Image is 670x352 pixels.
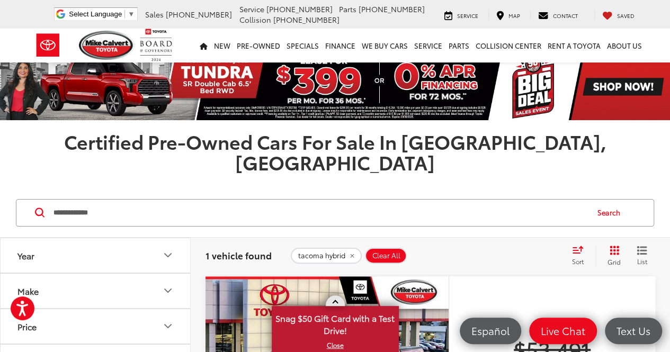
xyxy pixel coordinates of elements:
a: Text Us [605,318,662,344]
div: Year [17,250,34,260]
a: Service [411,29,445,62]
span: Select Language [69,10,122,18]
button: YearYear [1,238,191,273]
div: Make [162,284,174,297]
div: Price [162,320,174,332]
a: Pre-Owned [234,29,283,62]
a: Finance [322,29,359,62]
span: Parts [339,4,356,14]
span: Live Chat [535,324,591,337]
a: Map [488,10,528,20]
a: My Saved Vehicles [594,10,642,20]
img: Toyota [28,28,68,62]
a: Español [460,318,521,344]
span: Collision [239,14,271,25]
span: Sort [572,257,584,266]
span: ▼ [128,10,135,18]
span: [PHONE_NUMBER] [166,9,232,20]
span: List [637,257,647,266]
a: About Us [604,29,645,62]
span: Service [239,4,264,14]
span: [PHONE_NUMBER] [359,4,425,14]
span: Saved [617,12,635,20]
a: Contact [530,10,586,20]
div: Year [162,249,174,261]
a: Parts [445,29,472,62]
span: Contact [553,12,578,20]
span: Sales [145,9,164,20]
span: Map [508,12,520,20]
a: Specials [283,29,322,62]
div: Price [17,321,37,331]
a: Rent a Toyota [544,29,604,62]
span: [PHONE_NUMBER] [273,14,340,25]
div: Make [17,286,39,296]
span: ​ [124,10,125,18]
input: Search by Make, Model, or Keyword [52,200,587,225]
span: Grid [608,257,621,266]
a: New [211,29,234,62]
span: Text Us [611,324,656,337]
span: [PHONE_NUMBER] [266,4,333,14]
button: Select sort value [567,245,595,266]
span: Español [466,324,515,337]
img: Mike Calvert Toyota [79,31,135,60]
button: Search [587,200,636,226]
a: Home [196,29,211,62]
span: tacoma hybrid [298,251,345,260]
span: Clear All [372,251,400,260]
button: List View [629,245,655,266]
button: Clear All [365,248,407,264]
a: Select Language​ [69,10,135,18]
a: Live Chat [529,318,597,344]
span: Service [457,12,478,20]
span: 1 vehicle found [206,249,272,261]
button: MakeMake [1,274,191,308]
a: WE BUY CARS [359,29,411,62]
button: PricePrice [1,309,191,344]
a: Collision Center [472,29,544,62]
span: Snag $50 Gift Card with a Test Drive! [273,307,398,339]
button: remove tacoma%20hybrid [291,248,362,264]
button: Grid View [595,245,629,266]
a: Service [436,10,486,20]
